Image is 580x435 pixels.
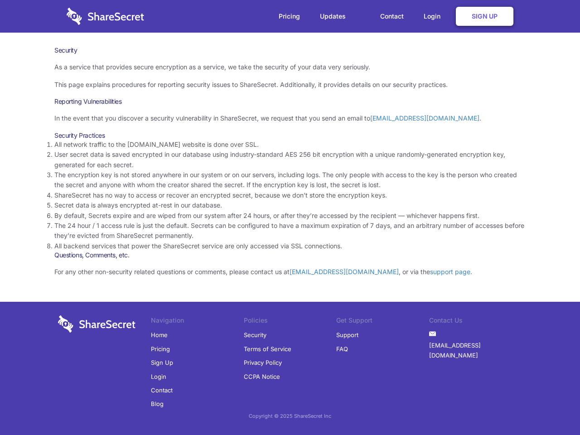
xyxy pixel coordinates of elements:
[244,315,337,328] li: Policies
[151,370,166,383] a: Login
[456,7,513,26] a: Sign Up
[54,251,526,259] h3: Questions, Comments, etc.
[58,315,135,333] img: logo-wordmark-white-trans-d4663122ce5f474addd5e946df7df03e33cb6a1c49d2221995e7729f52c070b2.svg
[54,200,526,210] li: Secret data is always encrypted at-rest in our database.
[54,113,526,123] p: In the event that you discover a security vulnerability in ShareSecret, we request that you send ...
[415,2,454,30] a: Login
[54,46,526,54] h1: Security
[54,221,526,241] li: The 24 hour / 1 access rule is just the default. Secrets can be configured to have a maximum expi...
[336,315,429,328] li: Get Support
[54,97,526,106] h3: Reporting Vulnerabilities
[429,338,522,362] a: [EMAIL_ADDRESS][DOMAIN_NAME]
[371,2,413,30] a: Contact
[244,328,266,342] a: Security
[244,342,291,356] a: Terms of Service
[244,370,280,383] a: CCPA Notice
[54,267,526,277] p: For any other non-security related questions or comments, please contact us at , or via the .
[336,342,348,356] a: FAQ
[290,268,399,275] a: [EMAIL_ADDRESS][DOMAIN_NAME]
[151,328,168,342] a: Home
[270,2,309,30] a: Pricing
[151,383,173,397] a: Contact
[54,131,526,140] h3: Security Practices
[429,315,522,328] li: Contact Us
[54,170,526,190] li: The encryption key is not stored anywhere in our system or on our servers, including logs. The on...
[67,8,144,25] img: logo-wordmark-white-trans-d4663122ce5f474addd5e946df7df03e33cb6a1c49d2221995e7729f52c070b2.svg
[336,328,358,342] a: Support
[370,114,479,122] a: [EMAIL_ADDRESS][DOMAIN_NAME]
[54,211,526,221] li: By default, Secrets expire and are wiped from our system after 24 hours, or after they’re accesse...
[430,268,470,275] a: support page
[54,241,526,251] li: All backend services that power the ShareSecret service are only accessed via SSL connections.
[244,356,282,369] a: Privacy Policy
[54,190,526,200] li: ShareSecret has no way to access or recover an encrypted secret, because we don’t store the encry...
[54,150,526,170] li: User secret data is saved encrypted in our database using industry-standard AES 256 bit encryptio...
[151,356,173,369] a: Sign Up
[151,397,164,411] a: Blog
[151,315,244,328] li: Navigation
[54,80,526,90] p: This page explains procedures for reporting security issues to ShareSecret. Additionally, it prov...
[54,62,526,72] p: As a service that provides secure encryption as a service, we take the security of your data very...
[151,342,170,356] a: Pricing
[54,140,526,150] li: All network traffic to the [DOMAIN_NAME] website is done over SSL.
